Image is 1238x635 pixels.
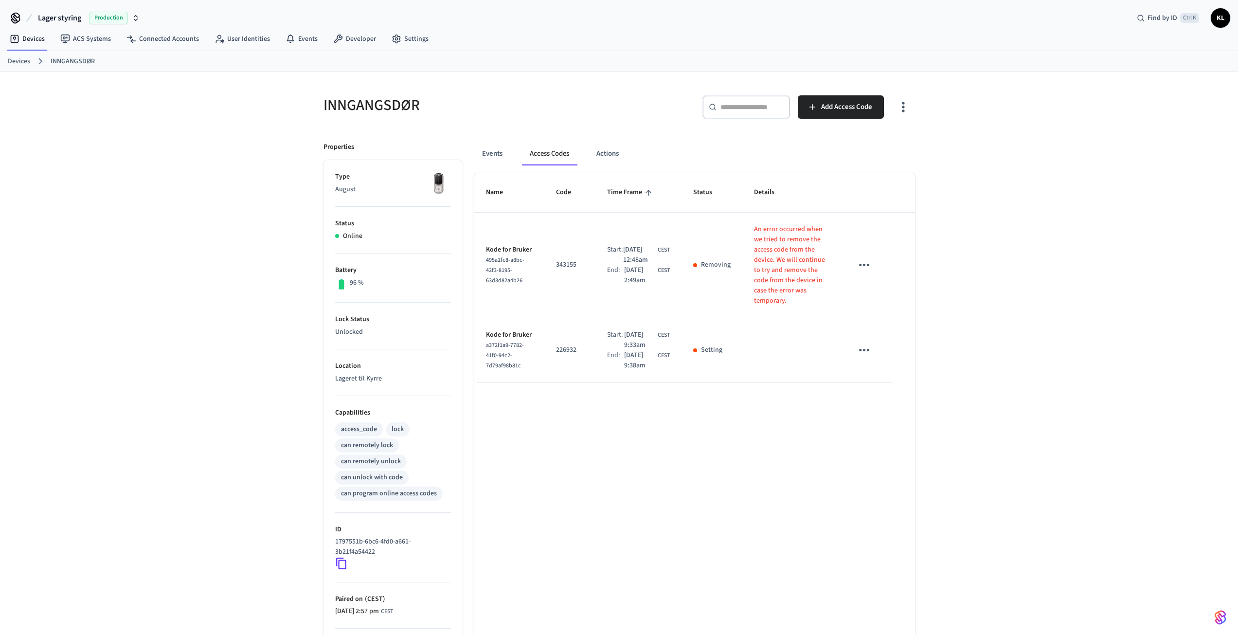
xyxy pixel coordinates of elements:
div: End: [607,350,624,371]
span: Time Frame [607,185,655,200]
p: Paired on [335,594,451,604]
table: sticky table [474,173,915,382]
a: ACS Systems [53,30,119,48]
button: KL [1211,8,1230,28]
span: [DATE] 2:49am [624,265,656,286]
img: SeamLogoGradient.69752ec5.svg [1215,610,1226,625]
p: Properties [323,142,354,152]
span: ( CEST ) [363,594,385,604]
div: Europe/Oslo [623,245,670,265]
p: ID [335,525,451,535]
p: Online [343,231,362,241]
button: Actions [589,142,627,165]
a: Settings [384,30,436,48]
div: Europe/Oslo [624,330,670,350]
span: Ctrl K [1180,13,1199,23]
a: Events [278,30,325,48]
div: can remotely unlock [341,456,401,467]
a: INNGANGSDØR [51,56,95,67]
span: CEST [658,246,670,254]
button: Events [474,142,510,165]
p: Lock Status [335,314,451,325]
p: 226932 [556,345,584,355]
h5: INNGANGSDØR [323,95,613,115]
div: Europe/Oslo [624,350,670,371]
p: Kode for Bruker [486,330,533,340]
p: Location [335,361,451,371]
span: [DATE] 2:57 pm [335,606,379,617]
p: Status [335,218,451,229]
p: Unlocked [335,327,451,337]
p: Setting [701,345,722,355]
div: can remotely lock [341,440,393,451]
span: CEST [381,607,393,616]
div: can unlock with code [341,472,403,483]
p: Capabilities [335,408,451,418]
p: Kode for Bruker [486,245,533,255]
img: Yale Assure Touchscreen Wifi Smart Lock, Satin Nickel, Front [427,172,451,196]
span: Add Access Code [821,101,872,113]
p: Battery [335,265,451,275]
p: Lageret til Kyrre [335,374,451,384]
span: Status [693,185,725,200]
a: Devices [2,30,53,48]
button: Add Access Code [798,95,884,119]
a: Devices [8,56,30,67]
button: Access Codes [522,142,577,165]
span: CEST [658,266,670,275]
div: access_code [341,424,377,435]
span: Find by ID [1148,13,1177,23]
p: Removing [701,260,731,270]
div: Europe/Oslo [624,265,670,286]
div: Start: [607,245,623,265]
div: Find by IDCtrl K [1129,9,1207,27]
p: 343155 [556,260,584,270]
a: User Identities [207,30,278,48]
span: Lager styring [38,12,81,24]
span: a372f1a9-7782-41f0-94c2-7d79af98b81c [486,341,524,370]
div: can program online access codes [341,489,437,499]
p: August [335,184,451,195]
span: KL [1212,9,1229,27]
p: 96 % [350,278,364,288]
p: 1797551b-6bc6-4fd0-a661-3b21f4a54422 [335,537,447,557]
span: [DATE] 9:38am [624,350,656,371]
div: End: [607,265,624,286]
p: An error occurred when we tried to remove the access code from the device. We will continue to tr... [754,224,829,306]
div: ant example [474,142,915,165]
span: CEST [658,351,670,360]
span: Name [486,185,516,200]
p: Type [335,172,451,182]
span: 495a1fc8-a8bc-42f3-8195-63d3d82a4b26 [486,256,524,285]
span: Code [556,185,584,200]
div: Start: [607,330,624,350]
a: Connected Accounts [119,30,207,48]
span: [DATE] 9:33am [624,330,656,350]
div: Europe/Oslo [335,606,393,617]
div: lock [392,424,404,435]
span: [DATE] 12:48am [623,245,656,265]
span: Details [754,185,787,200]
a: Developer [325,30,384,48]
span: CEST [658,331,670,340]
span: Production [89,12,128,24]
